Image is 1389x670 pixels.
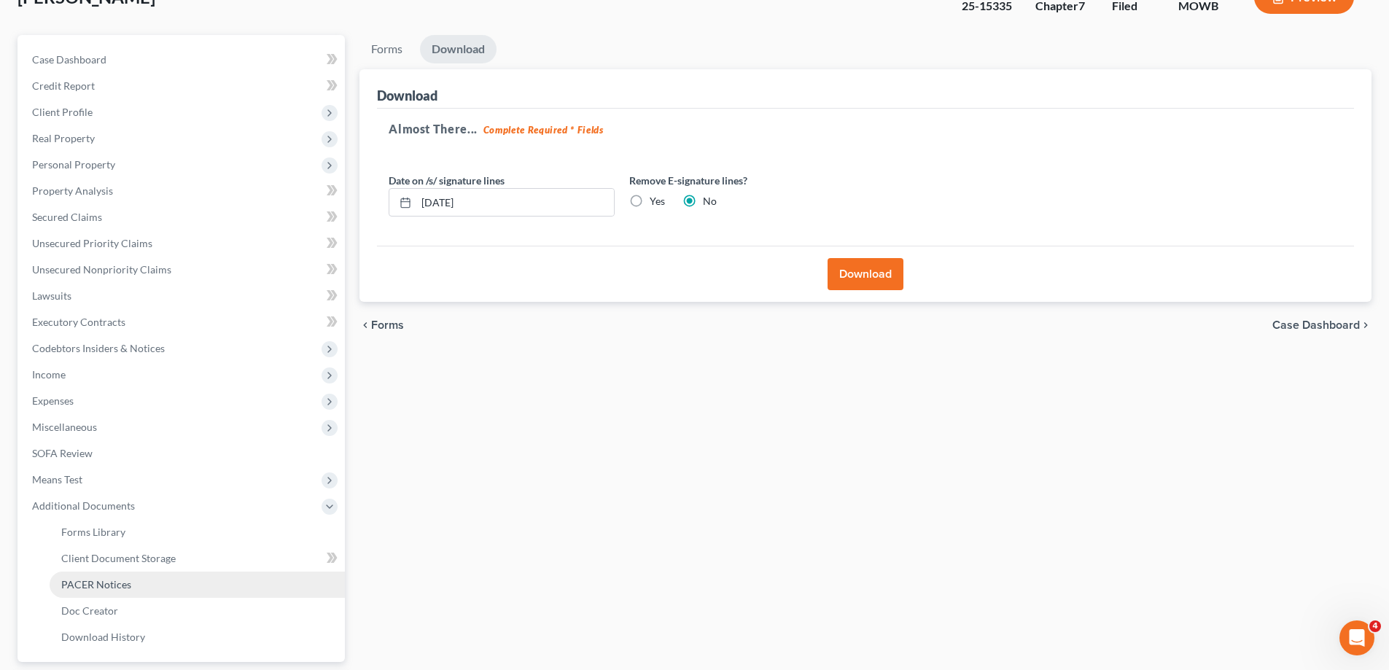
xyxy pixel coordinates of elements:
span: Unsecured Priority Claims [32,237,152,249]
label: Remove E-signature lines? [629,173,855,188]
span: Unsecured Nonpriority Claims [32,263,171,276]
a: Download History [50,624,345,650]
a: Client Document Storage [50,545,345,572]
a: Credit Report [20,73,345,99]
a: Lawsuits [20,283,345,309]
span: Additional Documents [32,499,135,512]
a: Unsecured Priority Claims [20,230,345,257]
span: Forms [371,319,404,331]
span: Miscellaneous [32,421,97,433]
span: Case Dashboard [32,53,106,66]
i: chevron_right [1360,319,1372,331]
a: Case Dashboard [20,47,345,73]
span: Client Document Storage [61,552,176,564]
span: Means Test [32,473,82,486]
button: Download [828,258,903,290]
i: chevron_left [359,319,371,331]
span: Income [32,368,66,381]
label: No [703,194,717,209]
a: Forms [359,35,414,63]
a: Property Analysis [20,178,345,204]
span: Expenses [32,394,74,407]
a: Download [420,35,497,63]
span: Real Property [32,132,95,144]
span: Lawsuits [32,289,71,302]
a: Unsecured Nonpriority Claims [20,257,345,283]
span: Client Profile [32,106,93,118]
strong: Complete Required * Fields [483,124,604,136]
span: Secured Claims [32,211,102,223]
div: Download [377,87,437,104]
label: Date on /s/ signature lines [389,173,505,188]
a: Doc Creator [50,598,345,624]
span: Download History [61,631,145,643]
span: SOFA Review [32,447,93,459]
h5: Almost There... [389,120,1342,138]
input: MM/DD/YYYY [416,189,614,217]
a: Case Dashboard chevron_right [1272,319,1372,331]
a: SOFA Review [20,440,345,467]
span: Doc Creator [61,604,118,617]
a: Secured Claims [20,204,345,230]
a: Forms Library [50,519,345,545]
a: Executory Contracts [20,309,345,335]
iframe: Intercom live chat [1339,620,1374,655]
span: Executory Contracts [32,316,125,328]
span: Property Analysis [32,184,113,197]
a: PACER Notices [50,572,345,598]
label: Yes [650,194,665,209]
span: Forms Library [61,526,125,538]
span: Credit Report [32,79,95,92]
span: 4 [1369,620,1381,632]
span: Case Dashboard [1272,319,1360,331]
span: PACER Notices [61,578,131,591]
span: Codebtors Insiders & Notices [32,342,165,354]
span: Personal Property [32,158,115,171]
button: chevron_left Forms [359,319,424,331]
